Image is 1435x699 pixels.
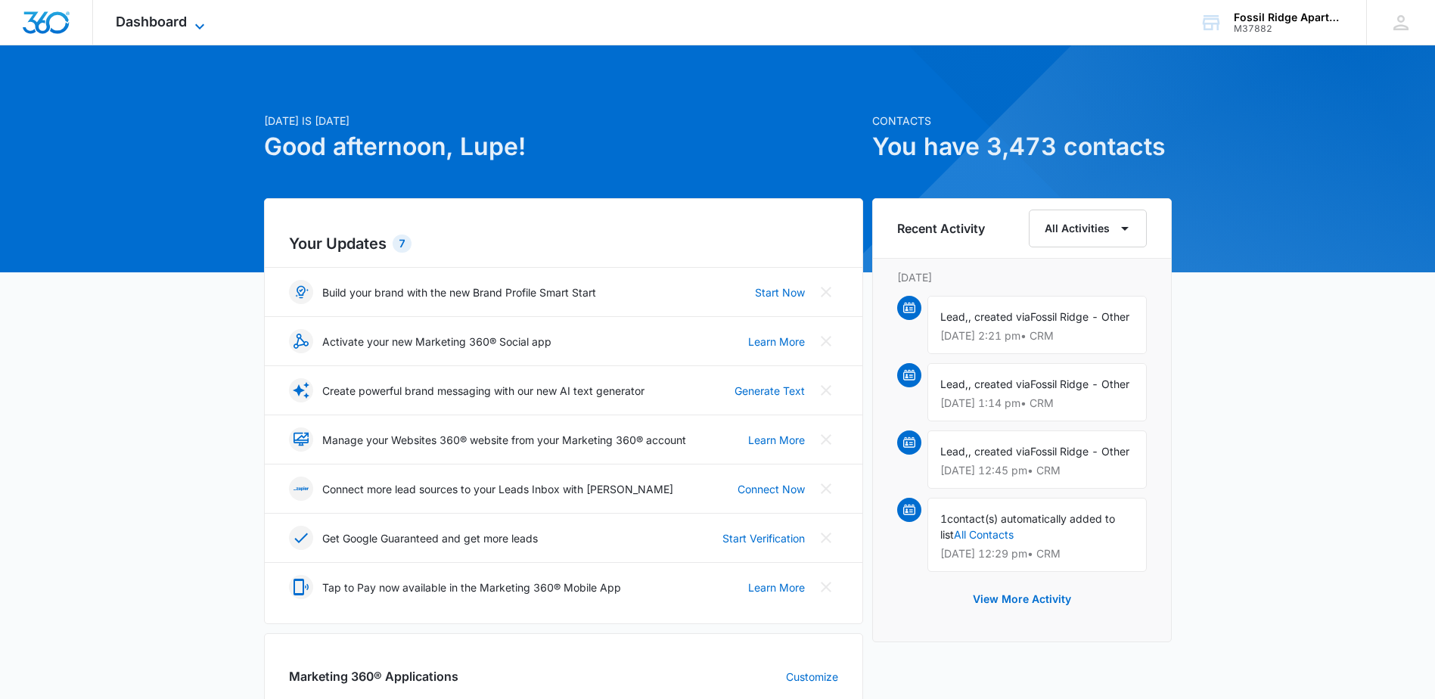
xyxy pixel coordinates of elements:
p: Manage your Websites 360® website from your Marketing 360® account [322,432,686,448]
span: Fossil Ridge - Other [1030,445,1129,458]
a: Start Verification [722,530,805,546]
p: Create powerful brand messaging with our new AI text generator [322,383,645,399]
p: Get Google Guaranteed and get more leads [322,530,538,546]
span: Lead, [940,445,968,458]
span: Lead, [940,310,968,323]
p: Activate your new Marketing 360® Social app [322,334,551,349]
button: View More Activity [958,581,1086,617]
a: Customize [786,669,838,685]
a: Generate Text [735,383,805,399]
a: Learn More [748,334,805,349]
p: [DATE] 1:14 pm • CRM [940,398,1134,409]
span: 1 [940,512,947,525]
span: , created via [968,445,1030,458]
span: Lead, [940,377,968,390]
p: [DATE] 12:45 pm • CRM [940,465,1134,476]
a: All Contacts [954,528,1014,541]
button: Close [814,329,838,353]
h1: You have 3,473 contacts [872,129,1172,165]
button: Close [814,477,838,501]
span: Fossil Ridge - Other [1030,310,1129,323]
span: Dashboard [116,14,187,30]
div: account name [1234,11,1344,23]
p: [DATE] is [DATE] [264,113,863,129]
p: [DATE] 2:21 pm • CRM [940,331,1134,341]
h2: Your Updates [289,232,838,255]
p: Connect more lead sources to your Leads Inbox with [PERSON_NAME] [322,481,673,497]
span: contact(s) automatically added to list [940,512,1115,541]
span: Fossil Ridge - Other [1030,377,1129,390]
a: Connect Now [738,481,805,497]
p: [DATE] [897,269,1147,285]
button: Close [814,427,838,452]
h1: Good afternoon, Lupe! [264,129,863,165]
button: Close [814,575,838,599]
button: Close [814,280,838,304]
button: Close [814,526,838,550]
a: Learn More [748,432,805,448]
div: account id [1234,23,1344,34]
span: , created via [968,310,1030,323]
h2: Marketing 360® Applications [289,667,458,685]
p: Contacts [872,113,1172,129]
p: Tap to Pay now available in the Marketing 360® Mobile App [322,579,621,595]
p: [DATE] 12:29 pm • CRM [940,548,1134,559]
a: Learn More [748,579,805,595]
div: 7 [393,235,412,253]
a: Start Now [755,284,805,300]
button: Close [814,378,838,402]
p: Build your brand with the new Brand Profile Smart Start [322,284,596,300]
h6: Recent Activity [897,219,985,238]
button: All Activities [1029,210,1147,247]
span: , created via [968,377,1030,390]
